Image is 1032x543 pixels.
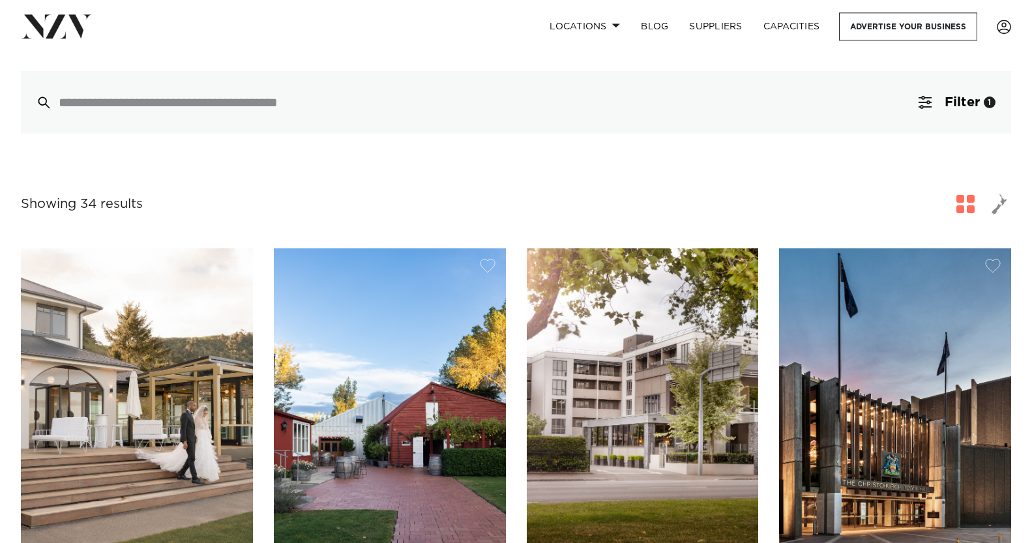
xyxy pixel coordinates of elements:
[630,12,679,40] a: BLOG
[945,96,980,109] span: Filter
[903,71,1011,134] button: Filter1
[21,14,92,38] img: nzv-logo.png
[984,96,995,108] div: 1
[839,12,977,40] a: Advertise your business
[21,194,143,214] div: Showing 34 results
[753,12,831,40] a: Capacities
[679,12,752,40] a: SUPPLIERS
[539,12,630,40] a: Locations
